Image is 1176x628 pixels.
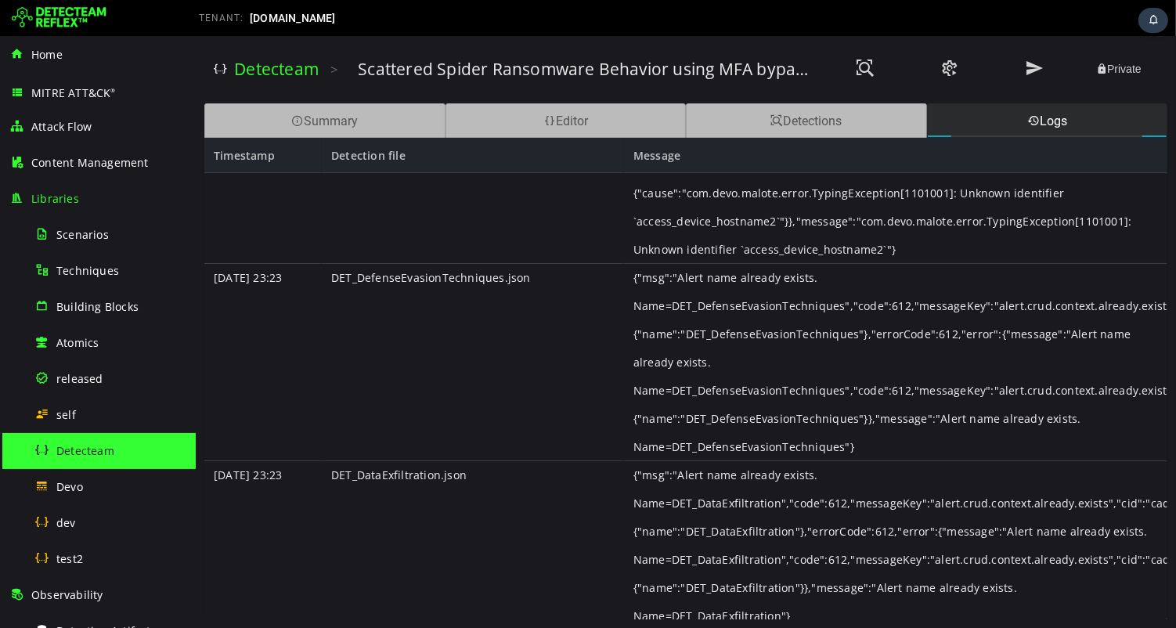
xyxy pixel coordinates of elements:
span: Devo [56,479,83,494]
span: Observability [31,587,103,602]
sup: ® [110,87,115,94]
span: released [56,371,103,386]
span: self [56,407,76,422]
div: DET_DefenseEvasionTechniques.json [126,228,428,425]
span: [DOMAIN_NAME] [250,12,336,24]
span: Atomics [56,335,99,350]
div: {"msg":"Alert name already exists. Name=DET_DefenseEvasionTechniques","code":612,"messageKey":"al... [428,228,972,425]
button: Private [884,23,962,43]
span: Building Blocks [56,299,139,314]
div: Task Notifications [1138,8,1168,33]
h3: Scattered Spider Ransomware Behavior using MFA bypass, Phishing [162,22,615,44]
div: {"msg":"Alert name already exists. Name=DET_DataExfiltration","code":612,"messageKey":"alert.crud... [428,425,972,594]
span: dev [56,515,76,530]
div: [DATE] 23:23 [9,425,126,594]
img: Detecteam logo [12,5,106,31]
span: Home [31,47,63,62]
div: Message [428,102,972,137]
span: > [135,24,142,42]
div: Summary [9,67,250,102]
span: MITRE ATT&CK [31,85,116,100]
a: Detecteam [38,22,123,44]
div: DET_DataExfiltration.json [126,425,428,594]
span: Content Management [31,155,149,170]
div: [DATE] 23:23 [9,228,126,425]
span: Private [900,27,946,39]
div: Logs [731,67,972,102]
span: Detecteam [56,443,114,458]
span: Libraries [31,191,79,206]
span: Attack Flow [31,119,92,134]
span: Techniques [56,263,119,278]
div: Timestamp [9,102,126,137]
div: Editor [250,67,491,102]
div: Detection file [126,102,428,137]
span: test2 [56,551,83,566]
span: Scenarios [56,227,109,242]
span: TENANT: [199,13,243,23]
div: Detections [490,67,731,102]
